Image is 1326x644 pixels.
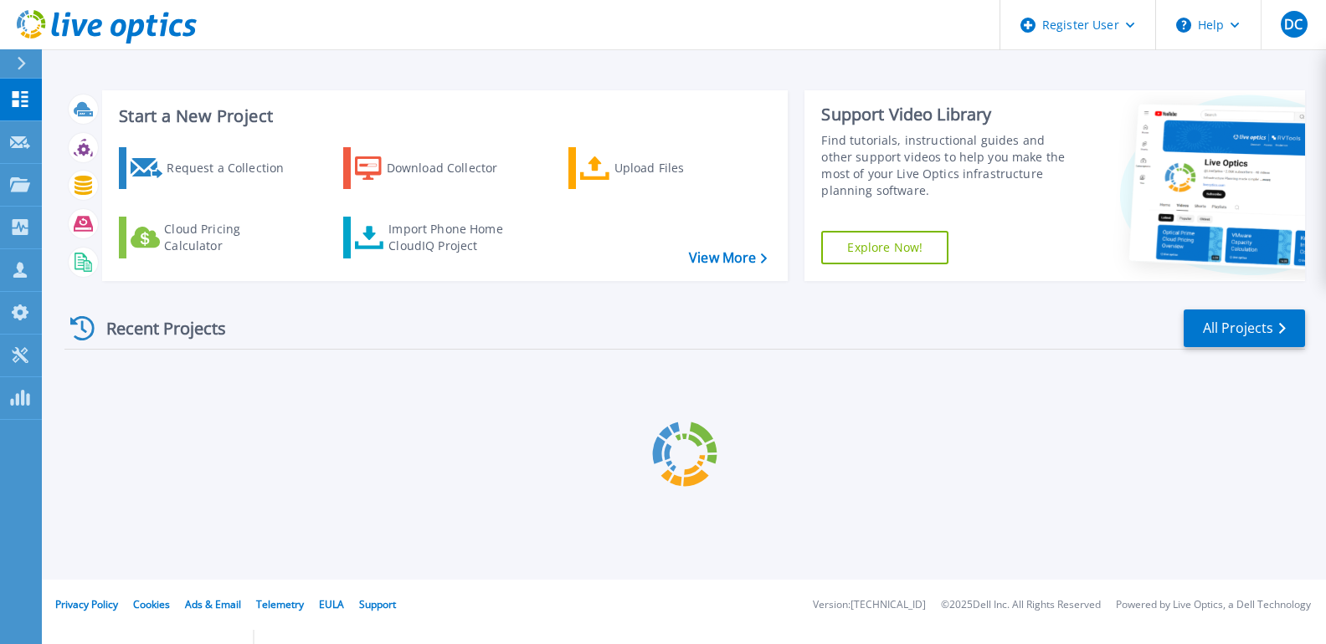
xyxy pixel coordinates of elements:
a: Ads & Email [185,597,241,611]
li: Powered by Live Optics, a Dell Technology [1116,600,1311,611]
li: Version: [TECHNICAL_ID] [813,600,926,611]
a: All Projects [1184,309,1305,347]
div: Cloud Pricing Calculator [164,221,298,254]
a: Explore Now! [821,231,948,264]
span: DC [1284,18,1303,31]
div: Download Collector [387,151,521,185]
a: Cloud Pricing Calculator [119,217,306,258]
a: Telemetry [256,597,304,611]
a: Download Collector [343,147,530,189]
div: Upload Files [614,151,748,185]
div: Recent Projects [64,308,249,349]
div: Support Video Library [821,104,1073,125]
a: Support [359,597,396,611]
h3: Start a New Project [119,107,767,125]
a: Request a Collection [119,147,306,189]
a: Privacy Policy [55,597,118,611]
div: Find tutorials, instructional guides and other support videos to help you make the most of your L... [821,132,1073,199]
div: Request a Collection [167,151,301,185]
a: View More [689,250,767,266]
a: Upload Files [568,147,755,189]
div: Import Phone Home CloudIQ Project [388,221,519,254]
a: EULA [319,597,344,611]
a: Cookies [133,597,170,611]
li: © 2025 Dell Inc. All Rights Reserved [941,600,1101,611]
